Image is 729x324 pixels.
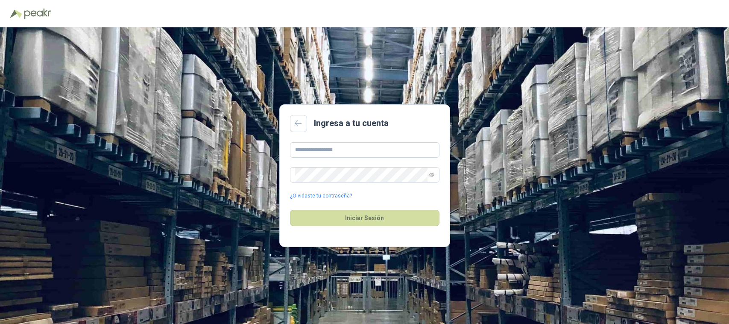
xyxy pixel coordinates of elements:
span: eye-invisible [429,172,434,177]
img: Logo [10,9,22,18]
img: Peakr [24,9,51,19]
h2: Ingresa a tu cuenta [314,117,389,130]
button: Iniciar Sesión [290,210,439,226]
a: ¿Olvidaste tu contraseña? [290,192,352,200]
